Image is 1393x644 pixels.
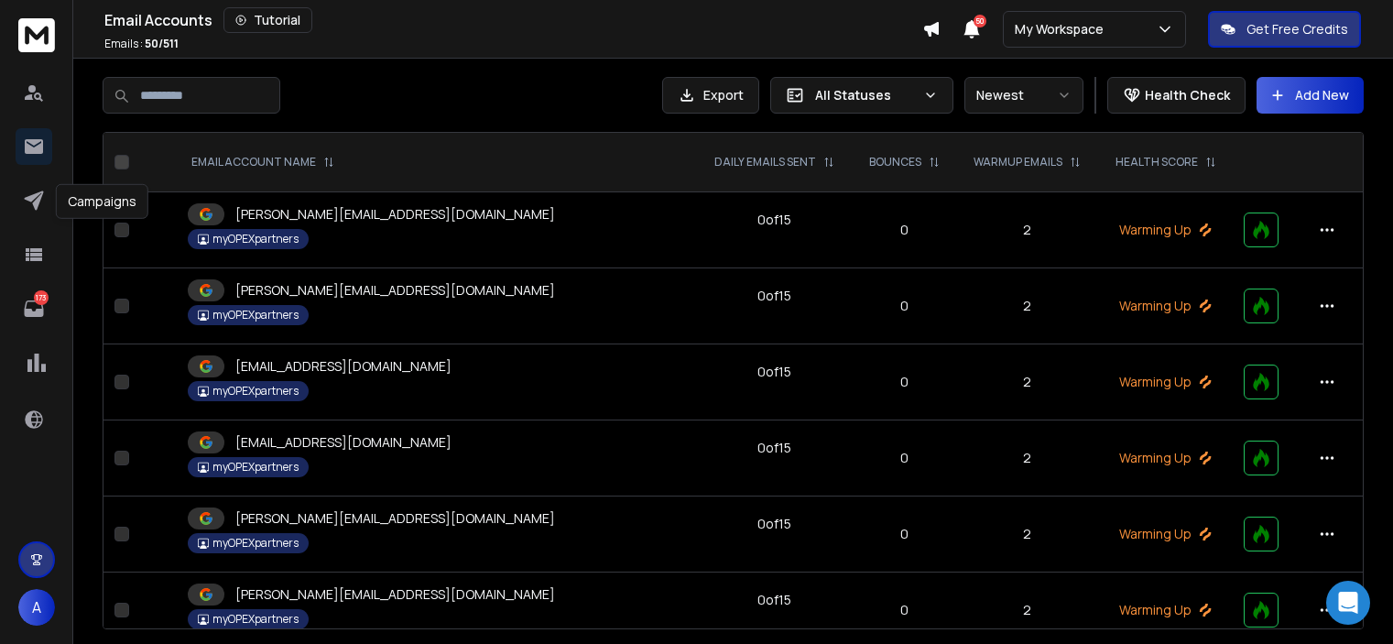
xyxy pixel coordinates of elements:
div: 0 of 15 [757,211,791,229]
div: 0 of 15 [757,439,791,457]
p: myOPEXpartners [212,460,299,475]
div: 0 of 15 [757,363,791,381]
p: 0 [863,373,944,391]
div: 0 of 15 [757,287,791,305]
button: Add New [1257,77,1364,114]
p: Warming Up [1109,525,1223,543]
p: Emails : [104,37,179,51]
p: [PERSON_NAME][EMAIL_ADDRESS][DOMAIN_NAME] [235,509,555,528]
p: Warming Up [1109,601,1223,619]
p: [EMAIL_ADDRESS][DOMAIN_NAME] [235,433,452,452]
td: 2 [956,497,1098,573]
div: Open Intercom Messenger [1326,581,1370,625]
p: myOPEXpartners [212,308,299,322]
span: 50 / 511 [145,36,179,51]
p: [EMAIL_ADDRESS][DOMAIN_NAME] [235,357,452,376]
div: Email Accounts [104,7,922,33]
p: 173 [34,290,49,305]
p: Warming Up [1109,297,1223,315]
p: HEALTH SCORE [1115,155,1198,169]
p: 0 [863,449,944,467]
p: myOPEXpartners [212,384,299,398]
p: Warming Up [1109,221,1223,239]
p: Health Check [1145,86,1230,104]
p: 0 [863,525,944,543]
p: myOPEXpartners [212,612,299,627]
p: [PERSON_NAME][EMAIL_ADDRESS][DOMAIN_NAME] [235,585,555,604]
button: Tutorial [223,7,312,33]
td: 2 [956,192,1098,268]
p: [PERSON_NAME][EMAIL_ADDRESS][DOMAIN_NAME] [235,281,555,300]
p: 0 [863,221,944,239]
button: Get Free Credits [1208,11,1361,48]
p: My Workspace [1015,20,1111,38]
button: Health Check [1107,77,1246,114]
p: WARMUP EMAILS [974,155,1062,169]
td: 2 [956,344,1098,420]
p: myOPEXpartners [212,232,299,246]
a: 173 [16,290,52,327]
p: myOPEXpartners [212,536,299,551]
button: Export [662,77,759,114]
td: 2 [956,420,1098,497]
p: 0 [863,601,944,619]
p: 0 [863,297,944,315]
td: 2 [956,268,1098,344]
p: BOUNCES [869,155,921,169]
p: Get Free Credits [1246,20,1348,38]
button: A [18,589,55,626]
button: Newest [964,77,1083,114]
p: Warming Up [1109,373,1223,391]
p: Warming Up [1109,449,1223,467]
div: 0 of 15 [757,515,791,533]
p: [PERSON_NAME][EMAIL_ADDRESS][DOMAIN_NAME] [235,205,555,224]
span: 50 [974,15,986,27]
div: EMAIL ACCOUNT NAME [191,155,334,169]
p: DAILY EMAILS SENT [714,155,816,169]
div: 0 of 15 [757,591,791,609]
p: All Statuses [815,86,916,104]
div: Campaigns [56,184,148,219]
